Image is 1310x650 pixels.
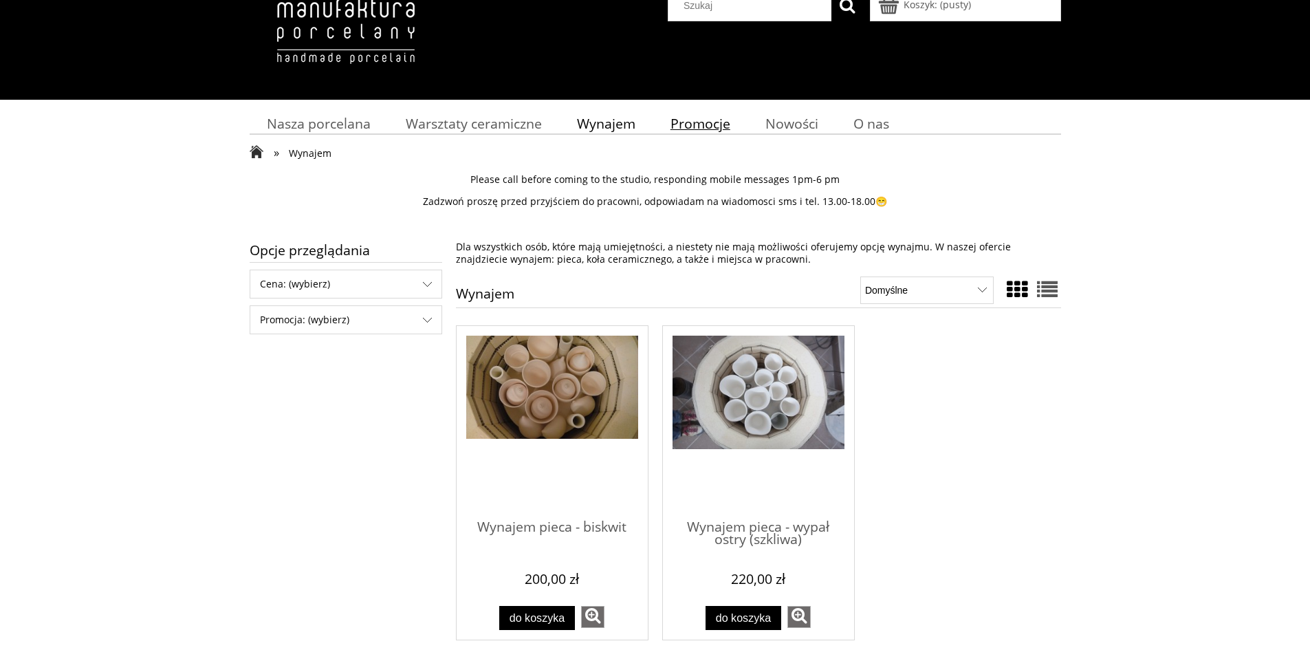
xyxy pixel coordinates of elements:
img: Wynajem pieca - wypał ostry (szkliwa) [673,336,844,450]
a: Wynajem pieca - biskwit [466,508,638,562]
span: Wynajem [577,114,635,133]
a: O nas [836,110,906,137]
button: Do koszyka Wynajem pieca - wypał ostry (szkliwa) [706,606,781,630]
span: Wynajem pieca - biskwit [466,508,638,549]
span: Promocje [670,114,730,133]
span: Opcje przeglądania [250,238,442,262]
a: Widok pełny [1037,275,1058,303]
span: Warsztaty ceramiczne [406,114,542,133]
select: Sortuj wg [860,277,993,304]
a: zobacz więcej [581,606,604,628]
a: Nowości [747,110,836,137]
em: 220,00 zł [731,570,785,588]
span: O nas [853,114,889,133]
span: Nasza porcelana [267,114,371,133]
p: Please call before coming to the studio, responding mobile messages 1pm-6 pm [250,173,1061,186]
a: Wynajem [559,110,653,137]
span: Wynajem [289,147,331,160]
button: Do koszyka Wynajem pieca - biskwit [499,606,575,630]
p: Zadzwoń proszę przed przyjściem do pracowni, odpowiadam na wiadomosci sms i tel. 13.00-18.00😁 [250,195,1061,208]
a: Przejdź do produktu Wynajem pieca - wypał ostry (szkliwa) [673,336,844,508]
a: zobacz więcej [787,606,811,628]
div: Filtruj [250,270,442,299]
span: Cena: (wybierz) [250,270,441,298]
a: Promocje [653,110,747,137]
em: 200,00 zł [525,570,579,588]
a: Przejdź do produktu Wynajem pieca - biskwit [466,336,638,508]
span: Do koszyka [716,611,772,624]
span: Do koszyka [510,611,565,624]
a: Warsztaty ceramiczne [388,110,559,137]
a: Nasza porcelana [250,110,389,137]
img: Wynajem pieca - biskwit [466,336,638,439]
span: Nowości [765,114,818,133]
span: Wynajem pieca - wypał ostry (szkliwa) [673,508,844,549]
div: Filtruj [250,305,442,334]
p: Dla wszystkich osób, które mają umiejętności, a niestety nie mają możliwości oferujemy opcję wyna... [456,241,1061,266]
span: » [274,144,279,160]
a: Widok ze zdjęciem [1007,275,1027,303]
h1: Wynajem [456,287,514,307]
a: Wynajem pieca - wypał ostry (szkliwa) [673,508,844,562]
span: Promocja: (wybierz) [250,306,441,334]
